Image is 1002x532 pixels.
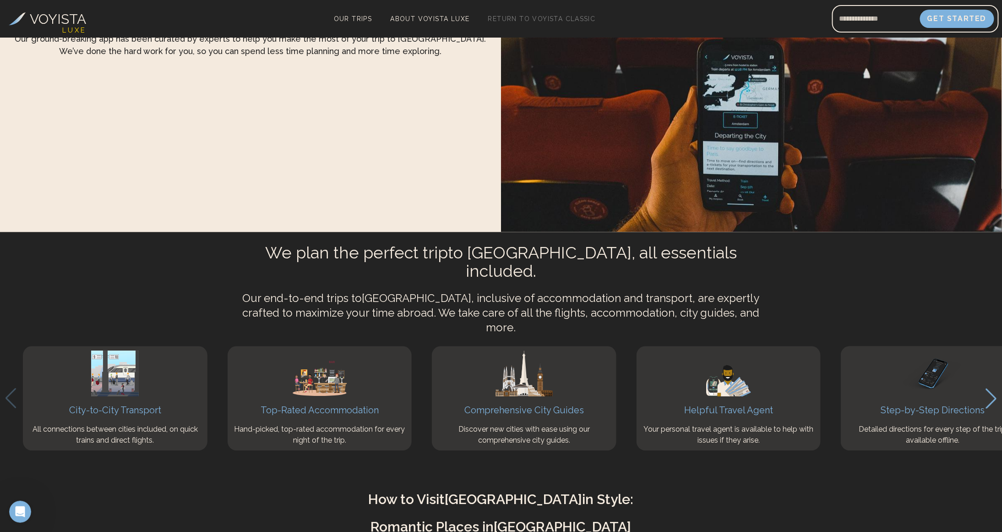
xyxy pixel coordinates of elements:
[240,404,400,417] h3: Top-Rated Accommodation
[232,424,408,446] h4: Hand-picked, top-rated accommodation for every night of the trip.
[334,15,372,22] span: Our Trips
[920,10,994,28] button: Get Started
[832,8,920,30] input: Email address
[23,346,207,451] swiper-slide: 1 / 5
[444,404,604,417] h3: Comprehensive City Guides
[232,351,408,397] img: Top-Rated Accommodation
[9,501,31,523] iframe: Intercom live chat
[387,12,473,25] a: About Voyista Luxe
[485,12,599,25] a: Return to Voyista Classic
[230,492,772,508] h2: How to Visit [GEOGRAPHIC_DATA] in Style:
[488,15,596,22] span: Return to Voyista Classic
[27,351,203,397] img: City-to-City Transport
[7,33,494,58] p: Our ground-breaking app has been curated by experts to help you make the most of your trip to [GE...
[27,424,203,446] h4: All connections between cities included, on quick trains and direct flights.
[35,404,196,417] h3: City-to-City Transport
[330,12,376,25] a: Our Trips
[62,25,85,36] h4: L U X E
[436,351,612,397] img: Comprehensive City Guides
[436,424,612,446] h4: Discover new cities with ease using our comprehensive city guides.
[432,346,616,451] swiper-slide: 3 / 5
[237,291,765,335] h4: Our end-to-end trips to [GEOGRAPHIC_DATA] , inclusive of accommodation and transport, are expertl...
[30,9,87,29] h3: VOYISTA
[648,404,809,417] h3: Helpful Travel Agent
[237,244,765,280] h2: We plan the perfect trip to [GEOGRAPHIC_DATA] , all essentials included.
[637,346,821,451] swiper-slide: 4 / 5
[228,346,412,451] swiper-slide: 2 / 5
[641,351,817,397] img: Helpful Travel Agent
[9,9,87,29] a: VOYISTA
[390,15,469,22] span: About Voyista Luxe
[641,424,817,446] h4: Your personal travel agent is available to help with issues if they arise.
[9,12,26,25] img: Voyista Logo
